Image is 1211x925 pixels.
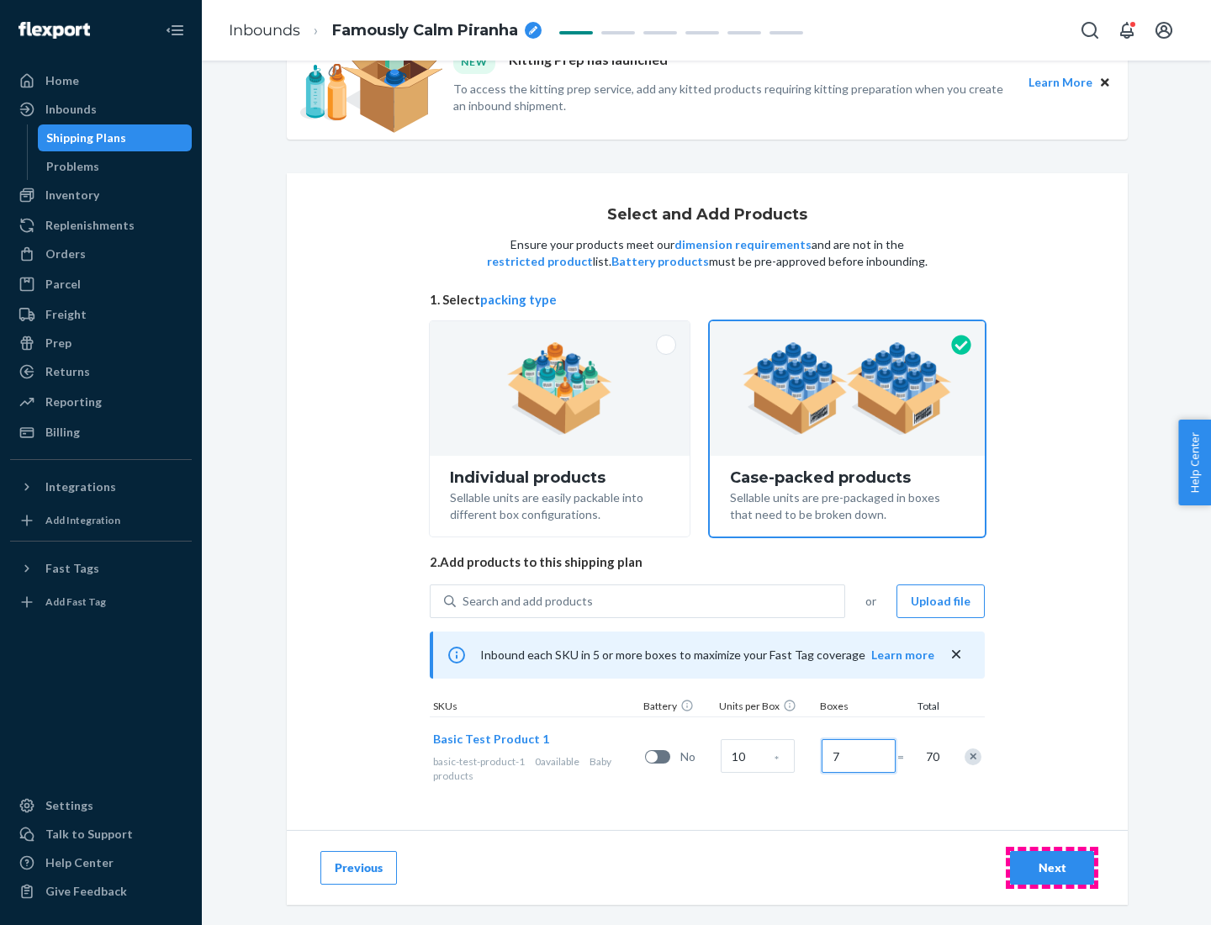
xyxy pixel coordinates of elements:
[721,739,795,773] input: Case Quantity
[433,754,638,783] div: Baby products
[46,158,99,175] div: Problems
[716,699,817,716] div: Units per Box
[46,129,126,146] div: Shipping Plans
[45,246,86,262] div: Orders
[45,826,133,843] div: Talk to Support
[433,755,525,768] span: basic-test-product-1
[320,851,397,885] button: Previous
[509,50,668,73] p: Kitting Prep has launched
[965,748,981,765] div: Remove Item
[38,153,193,180] a: Problems
[10,849,192,876] a: Help Center
[45,478,116,495] div: Integrations
[229,21,300,40] a: Inbounds
[450,486,669,523] div: Sellable units are easily packable into different box configurations.
[822,739,896,773] input: Number of boxes
[901,699,943,716] div: Total
[948,646,965,663] button: close
[45,335,71,351] div: Prep
[10,182,192,209] a: Inventory
[730,486,965,523] div: Sellable units are pre-packaged in boxes that need to be broken down.
[507,342,612,435] img: individual-pack.facf35554cb0f1810c75b2bd6df2d64e.png
[10,388,192,415] a: Reporting
[730,469,965,486] div: Case-packed products
[332,20,518,42] span: Famously Calm Piranha
[743,342,952,435] img: case-pack.59cecea509d18c883b923b81aeac6d0b.png
[480,291,557,309] button: packing type
[10,330,192,357] a: Prep
[1178,420,1211,505] button: Help Center
[485,236,929,270] p: Ensure your products meet our and are not in the list. must be pre-approved before inbounding.
[897,748,914,765] span: =
[10,419,192,446] a: Billing
[45,306,87,323] div: Freight
[430,699,640,716] div: SKUs
[430,632,985,679] div: Inbound each SKU in 5 or more boxes to maximize your Fast Tag coverage
[10,271,192,298] a: Parcel
[10,358,192,385] a: Returns
[1096,73,1114,92] button: Close
[45,883,127,900] div: Give Feedback
[817,699,901,716] div: Boxes
[10,473,192,500] button: Integrations
[1024,859,1080,876] div: Next
[45,854,114,871] div: Help Center
[1010,851,1094,885] button: Next
[871,647,934,663] button: Learn more
[45,595,106,609] div: Add Fast Tag
[45,276,81,293] div: Parcel
[45,513,120,527] div: Add Integration
[45,72,79,89] div: Home
[10,67,192,94] a: Home
[45,394,102,410] div: Reporting
[10,821,192,848] a: Talk to Support
[453,81,1013,114] p: To access the kitting prep service, add any kitted products requiring kitting preparation when yo...
[896,584,985,618] button: Upload file
[450,469,669,486] div: Individual products
[865,593,876,610] span: or
[10,301,192,328] a: Freight
[674,236,812,253] button: dimension requirements
[45,797,93,814] div: Settings
[19,22,90,39] img: Flexport logo
[45,187,99,203] div: Inventory
[215,6,555,55] ol: breadcrumbs
[1110,13,1144,47] button: Open notifications
[10,240,192,267] a: Orders
[453,50,495,73] div: NEW
[10,212,192,239] a: Replenishments
[10,589,192,616] a: Add Fast Tag
[10,555,192,582] button: Fast Tags
[10,96,192,123] a: Inbounds
[433,731,549,748] button: Basic Test Product 1
[640,699,716,716] div: Battery
[45,560,99,577] div: Fast Tags
[430,291,985,309] span: 1. Select
[45,363,90,380] div: Returns
[38,124,193,151] a: Shipping Plans
[158,13,192,47] button: Close Navigation
[1147,13,1181,47] button: Open account menu
[680,748,714,765] span: No
[10,878,192,905] button: Give Feedback
[45,424,80,441] div: Billing
[1029,73,1092,92] button: Learn More
[45,217,135,234] div: Replenishments
[430,553,985,571] span: 2. Add products to this shipping plan
[433,732,549,746] span: Basic Test Product 1
[487,253,593,270] button: restricted product
[10,507,192,534] a: Add Integration
[463,593,593,610] div: Search and add products
[45,101,97,118] div: Inbounds
[607,207,807,224] h1: Select and Add Products
[535,755,579,768] span: 0 available
[10,792,192,819] a: Settings
[923,748,939,765] span: 70
[611,253,709,270] button: Battery products
[1073,13,1107,47] button: Open Search Box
